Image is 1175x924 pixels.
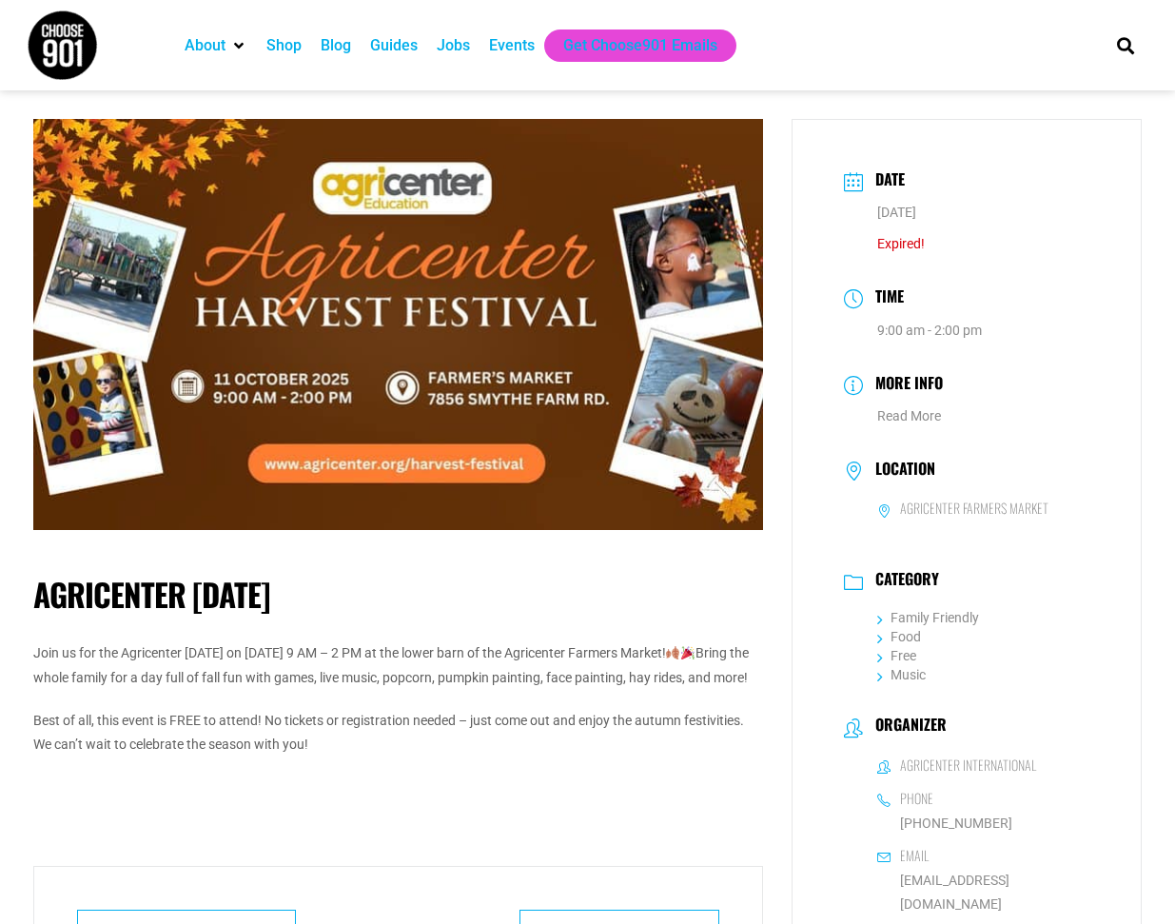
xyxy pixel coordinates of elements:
div: Search [1109,29,1141,61]
p: Best of all, this event is FREE to attend! No tickets or registration needed – just come out and ... [33,709,763,757]
a: About [185,34,225,57]
h3: More Info [866,371,943,399]
span: [DATE] [877,205,916,220]
a: [EMAIL_ADDRESS][DOMAIN_NAME] [877,869,1090,916]
h6: Email [900,847,929,864]
a: Guides [370,34,418,57]
a: Get Choose901 Emails [563,34,717,57]
img: 🎉 [681,646,695,659]
span: Expired! [877,236,925,251]
h3: Category [866,570,939,593]
abbr: 9:00 am - 2:00 pm [877,323,982,338]
h3: Date [866,167,905,195]
div: About [175,29,257,62]
a: [PHONE_NUMBER] [877,812,1012,836]
a: Music [877,667,926,682]
a: Read More [877,408,941,423]
a: Blog [321,34,351,57]
h3: Location [866,460,935,482]
a: Shop [266,34,302,57]
p: Join us for the Agricenter [DATE] on [DATE] 9 AM – 2 PM at the lower barn of the Agricenter Farme... [33,641,763,689]
h6: Agricenter Farmers Market [900,500,1048,517]
h6: Agricenter International [900,757,1036,774]
a: Events [489,34,535,57]
h6: Phone [900,790,933,807]
h3: Time [866,285,904,312]
a: Family Friendly [877,610,979,625]
h1: Agricenter [DATE] [33,576,763,614]
nav: Main nav [175,29,1085,62]
img: 🍂 [666,646,679,659]
a: Free [877,648,916,663]
a: Jobs [437,34,470,57]
h3: Organizer [866,716,947,738]
a: Food [877,629,921,644]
